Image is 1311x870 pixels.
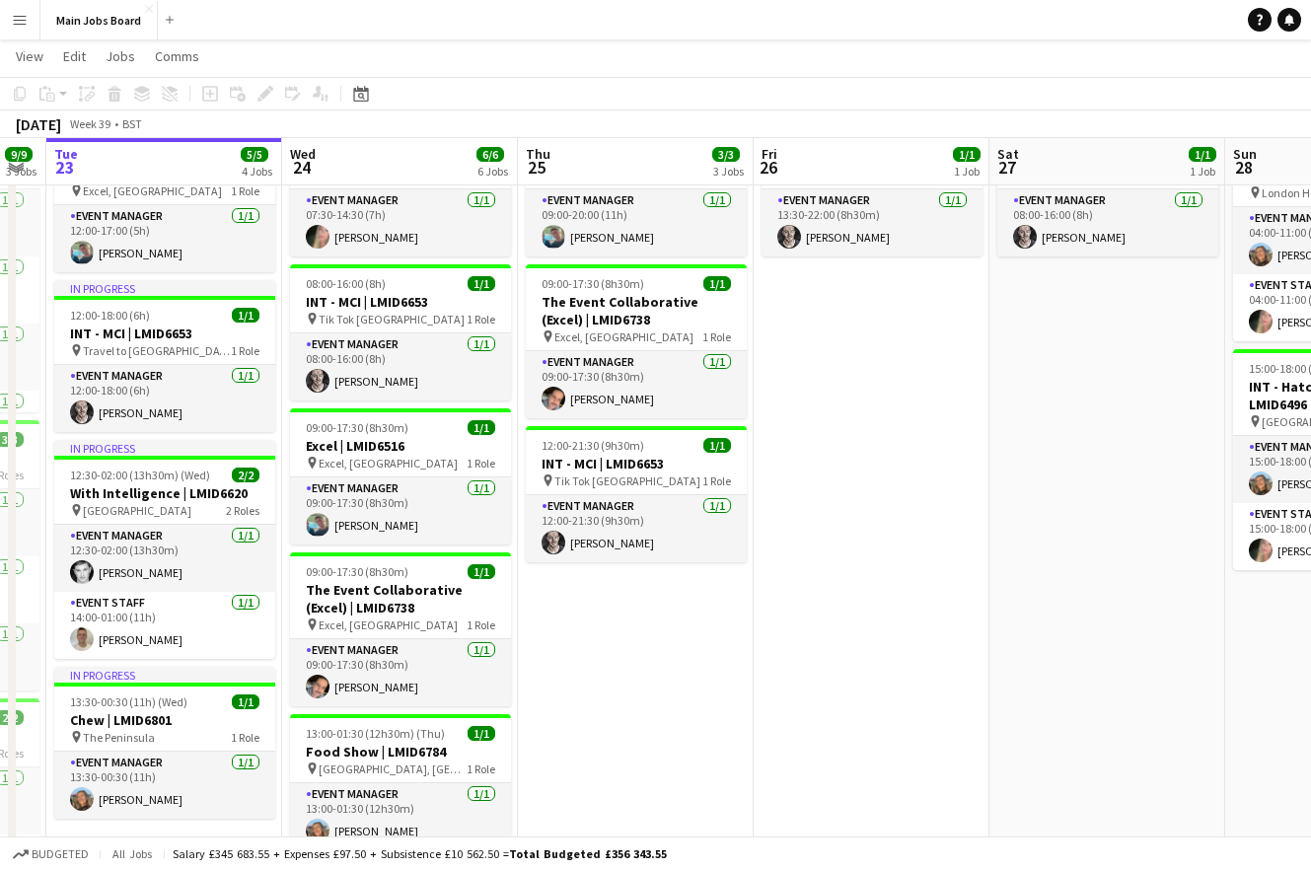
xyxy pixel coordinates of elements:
[232,694,259,709] span: 1/1
[290,189,511,256] app-card-role: Event Manager1/107:30-14:30 (7h)[PERSON_NAME]
[10,843,92,865] button: Budgeted
[703,276,731,291] span: 1/1
[306,420,408,435] span: 09:00-17:30 (8h30m)
[32,847,89,861] span: Budgeted
[526,495,747,562] app-card-role: Event Manager1/112:00-21:30 (9h30m)[PERSON_NAME]
[83,503,191,518] span: [GEOGRAPHIC_DATA]
[467,312,495,326] span: 1 Role
[468,726,495,741] span: 1/1
[467,456,495,471] span: 1 Role
[290,264,511,400] app-job-card: 08:00-16:00 (8h)1/1INT - MCI | LMID6653 Tik Tok [GEOGRAPHIC_DATA]1 RoleEvent Manager1/108:00-16:0...
[98,43,143,69] a: Jobs
[477,164,508,179] div: 6 Jobs
[70,308,150,323] span: 12:00-18:00 (6h)
[231,183,259,198] span: 1 Role
[762,120,983,256] app-job-card: 13:30-22:00 (8h30m)1/1INT - MCI | LMID6653 Tik Tok [GEOGRAPHIC_DATA]1 RoleEvent Manager1/113:30-2...
[122,116,142,131] div: BST
[713,164,744,179] div: 3 Jobs
[997,120,1218,256] div: 08:00-16:00 (8h)1/1INT - MCI | LMID6653 LMID offices1 RoleEvent Manager1/108:00-16:00 (8h)[PERSON...
[542,438,644,453] span: 12:00-21:30 (9h30m)
[1233,145,1257,163] span: Sun
[40,1,158,39] button: Main Jobs Board
[54,145,78,163] span: Tue
[526,264,747,418] div: 09:00-17:30 (8h30m)1/1The Event Collaborative (Excel) | LMID6738 Excel, [GEOGRAPHIC_DATA]1 RoleEv...
[953,147,981,162] span: 1/1
[54,205,275,272] app-card-role: Event Manager1/112:00-17:00 (5h)[PERSON_NAME]
[290,293,511,311] h3: INT - MCI | LMID6653
[290,581,511,616] h3: The Event Collaborative (Excel) | LMID6738
[173,846,667,861] div: Salary £345 683.55 + Expenses £97.50 + Subsistence £10 562.50 =
[54,667,275,819] div: In progress13:30-00:30 (11h) (Wed)1/1Chew | LMID6801 The Peninsula1 RoleEvent Manager1/113:30-00:...
[54,484,275,502] h3: With Intelligence | LMID6620
[232,468,259,482] span: 2/2
[290,714,511,850] app-job-card: 13:00-01:30 (12h30m) (Thu)1/1Food Show | LMID6784 [GEOGRAPHIC_DATA], [GEOGRAPHIC_DATA]1 RoleEvent...
[232,308,259,323] span: 1/1
[526,120,747,256] app-job-card: 09:00-20:00 (11h)1/1Excel | LMID6516 Excel, [GEOGRAPHIC_DATA]1 RoleEvent Manager1/109:00-20:00 (1...
[231,343,259,358] span: 1 Role
[526,351,747,418] app-card-role: Event Manager1/109:00-17:30 (8h30m)[PERSON_NAME]
[231,730,259,745] span: 1 Role
[997,145,1019,163] span: Sat
[319,456,458,471] span: Excel, [GEOGRAPHIC_DATA]
[467,617,495,632] span: 1 Role
[6,164,36,179] div: 3 Jobs
[65,116,114,131] span: Week 39
[526,293,747,328] h3: The Event Collaborative (Excel) | LMID6738
[83,730,155,745] span: The Peninsula
[468,276,495,291] span: 1/1
[468,564,495,579] span: 1/1
[54,280,275,432] app-job-card: In progress12:00-18:00 (6h)1/1INT - MCI | LMID6653 Travel to [GEOGRAPHIC_DATA]1 RoleEvent Manager...
[712,147,740,162] span: 3/3
[290,333,511,400] app-card-role: Event Manager1/108:00-16:00 (8h)[PERSON_NAME]
[468,420,495,435] span: 1/1
[16,114,61,134] div: [DATE]
[554,329,693,344] span: Excel, [GEOGRAPHIC_DATA]
[319,617,458,632] span: Excel, [GEOGRAPHIC_DATA]
[54,592,275,659] app-card-role: Event Staff1/114:00-01:00 (11h)[PERSON_NAME]
[54,525,275,592] app-card-role: Event Manager1/112:30-02:00 (13h30m)[PERSON_NAME]
[542,276,644,291] span: 09:00-17:30 (8h30m)
[290,408,511,544] app-job-card: 09:00-17:30 (8h30m)1/1Excel | LMID6516 Excel, [GEOGRAPHIC_DATA]1 RoleEvent Manager1/109:00-17:30 ...
[54,280,275,296] div: In progress
[762,189,983,256] app-card-role: Event Manager1/113:30-22:00 (8h30m)[PERSON_NAME]
[476,147,504,162] span: 6/6
[509,846,667,861] span: Total Budgeted £356 343.55
[319,312,465,326] span: Tik Tok [GEOGRAPHIC_DATA]
[290,437,511,455] h3: Excel | LMID6516
[526,455,747,472] h3: INT - MCI | LMID6653
[702,329,731,344] span: 1 Role
[290,743,511,761] h3: Food Show | LMID6784
[306,726,445,741] span: 13:00-01:30 (12h30m) (Thu)
[290,120,511,256] app-job-card: 07:30-14:30 (7h)1/1With Intelligence | LMID6620 Fairmont Windsor1 RoleEvent Manager1/107:30-14:30...
[997,189,1218,256] app-card-role: Event Manager1/108:00-16:00 (8h)[PERSON_NAME]
[155,47,199,65] span: Comms
[954,164,980,179] div: 1 Job
[241,147,268,162] span: 5/5
[526,426,747,562] app-job-card: 12:00-21:30 (9h30m)1/1INT - MCI | LMID6653 Tik Tok [GEOGRAPHIC_DATA]1 RoleEvent Manager1/112:00-2...
[290,552,511,706] app-job-card: 09:00-17:30 (8h30m)1/1The Event Collaborative (Excel) | LMID6738 Excel, [GEOGRAPHIC_DATA]1 RoleEv...
[523,156,550,179] span: 25
[54,667,275,683] div: In progress
[1189,147,1216,162] span: 1/1
[762,145,777,163] span: Fri
[290,145,316,163] span: Wed
[83,343,231,358] span: Travel to [GEOGRAPHIC_DATA]
[54,752,275,819] app-card-role: Event Manager1/113:30-00:30 (11h)[PERSON_NAME]
[51,156,78,179] span: 23
[16,47,43,65] span: View
[467,761,495,776] span: 1 Role
[5,147,33,162] span: 9/9
[54,120,275,272] app-job-card: In progress12:00-17:00 (5h)1/1Excel | LMID6516 Excel, [GEOGRAPHIC_DATA]1 RoleEvent Manager1/112:0...
[54,365,275,432] app-card-role: Event Manager1/112:00-18:00 (6h)[PERSON_NAME]
[306,276,386,291] span: 08:00-16:00 (8h)
[70,694,187,709] span: 13:30-00:30 (11h) (Wed)
[147,43,207,69] a: Comms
